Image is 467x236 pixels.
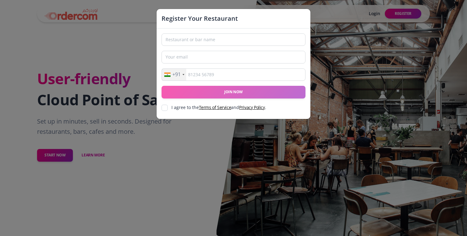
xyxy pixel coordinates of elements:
div: +91 [172,71,181,79]
input: Restaurant or bar name [162,33,305,46]
input: Your email [162,51,305,63]
a: Privacy Policy [239,104,265,110]
input: 81234 56789 [162,68,305,81]
div: India (भारत): +91 [162,69,186,81]
h5: Register Your Restaurant [162,14,238,23]
label: I agree to the and . [171,104,266,111]
a: Terms of Service [199,104,231,110]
